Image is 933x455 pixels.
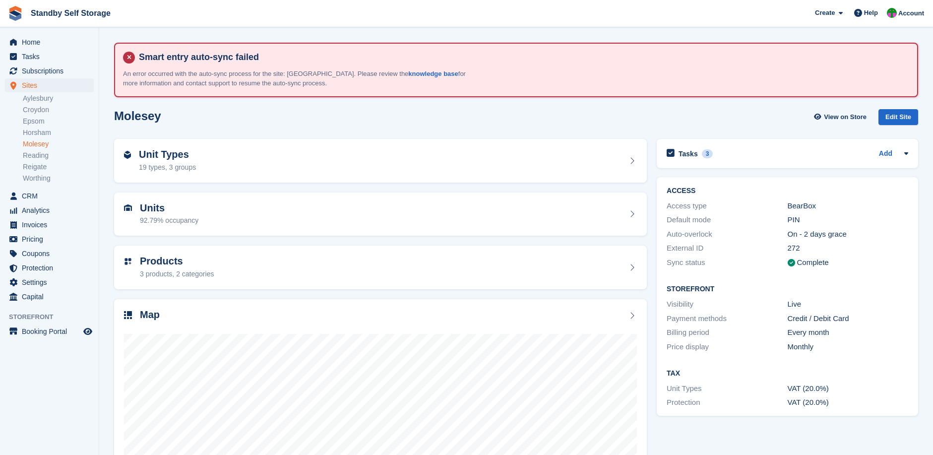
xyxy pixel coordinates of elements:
div: Credit / Debit Card [788,313,908,325]
a: knowledge base [408,70,458,77]
div: 3 products, 2 categories [140,269,214,279]
div: Default mode [667,214,787,226]
div: Access type [667,200,787,212]
a: menu [5,203,94,217]
div: Auto-overlock [667,229,787,240]
span: Pricing [22,232,81,246]
a: menu [5,261,94,275]
div: Complete [797,257,829,268]
h2: Tax [667,370,908,378]
a: Worthing [23,174,94,183]
h4: Smart entry auto-sync failed [135,52,909,63]
a: Molesey [23,139,94,149]
span: Sites [22,78,81,92]
span: Account [898,8,924,18]
img: unit-icn-7be61d7bf1b0ce9d3e12c5938cc71ed9869f7b940bace4675aadf7bd6d80202e.svg [124,204,132,211]
a: menu [5,64,94,78]
h2: Products [140,256,214,267]
img: stora-icon-8386f47178a22dfd0bd8f6a31ec36ba5ce8667c1dd55bd0f319d3a0aa187defe.svg [8,6,23,21]
div: Every month [788,327,908,338]
h2: Units [140,202,198,214]
span: Home [22,35,81,49]
div: VAT (20.0%) [788,383,908,394]
a: Edit Site [878,109,918,130]
a: menu [5,218,94,232]
a: menu [5,78,94,92]
a: menu [5,247,94,260]
img: map-icn-33ee37083ee616e46c38cad1a60f524a97daa1e2b2c8c0bc3eb3415660979fc1.svg [124,311,132,319]
div: 272 [788,243,908,254]
span: Settings [22,275,81,289]
span: Capital [22,290,81,304]
span: View on Store [824,112,867,122]
span: Protection [22,261,81,275]
a: Aylesbury [23,94,94,103]
div: On - 2 days grace [788,229,908,240]
div: Unit Types [667,383,787,394]
a: menu [5,50,94,64]
span: Analytics [22,203,81,217]
a: Standby Self Storage [27,5,115,21]
span: CRM [22,189,81,203]
div: 19 types, 3 groups [139,162,196,173]
a: Reading [23,151,94,160]
a: Products 3 products, 2 categories [114,246,647,289]
div: Price display [667,341,787,353]
a: Unit Types 19 types, 3 groups [114,139,647,183]
div: Live [788,299,908,310]
span: Invoices [22,218,81,232]
p: An error occurred with the auto-sync process for the site: [GEOGRAPHIC_DATA]. Please review the f... [123,69,470,88]
a: menu [5,275,94,289]
h2: Map [140,309,160,321]
div: Payment methods [667,313,787,325]
a: menu [5,189,94,203]
a: View on Store [812,109,871,126]
h2: Molesey [114,109,161,123]
a: menu [5,290,94,304]
div: Visibility [667,299,787,310]
a: menu [5,232,94,246]
div: VAT (20.0%) [788,397,908,408]
h2: Storefront [667,285,908,293]
a: Epsom [23,117,94,126]
div: Edit Site [878,109,918,126]
h2: Unit Types [139,149,196,160]
a: Croydon [23,105,94,115]
a: Reigate [23,162,94,172]
span: Create [815,8,835,18]
a: Preview store [82,325,94,337]
img: custom-product-icn-752c56ca05d30b4aa98f6f15887a0e09747e85b44ffffa43cff429088544963d.svg [124,258,132,265]
img: unit-type-icn-2b2737a686de81e16bb02015468b77c625bbabd49415b5ef34ead5e3b44a266d.svg [124,151,131,159]
div: Monthly [788,341,908,353]
span: Storefront [9,312,99,322]
a: Horsham [23,128,94,137]
h2: ACCESS [667,187,908,195]
div: Sync status [667,257,787,268]
div: External ID [667,243,787,254]
div: BearBox [788,200,908,212]
div: 3 [702,149,713,158]
a: Add [879,148,892,160]
div: Protection [667,397,787,408]
div: Billing period [667,327,787,338]
span: Tasks [22,50,81,64]
div: PIN [788,214,908,226]
a: menu [5,35,94,49]
img: Michelle Mustoe [887,8,897,18]
a: Units 92.79% occupancy [114,193,647,236]
a: menu [5,325,94,338]
span: Booking Portal [22,325,81,338]
h2: Tasks [679,149,698,158]
span: Subscriptions [22,64,81,78]
div: 92.79% occupancy [140,215,198,226]
span: Help [864,8,878,18]
span: Coupons [22,247,81,260]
